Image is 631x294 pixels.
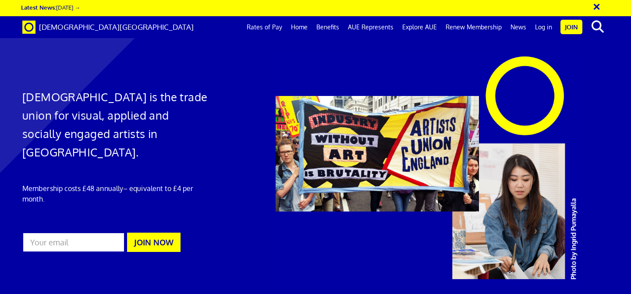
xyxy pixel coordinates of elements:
a: Brand [DEMOGRAPHIC_DATA][GEOGRAPHIC_DATA] [16,16,200,38]
a: Log in [531,16,557,38]
strong: Latest News: [21,4,56,11]
h1: [DEMOGRAPHIC_DATA] is the trade union for visual, applied and socially engaged artists in [GEOGRA... [22,88,209,161]
a: Home [287,16,312,38]
a: AUE Represents [344,16,398,38]
input: Your email [22,232,125,252]
a: Join [560,20,582,34]
p: Membership costs £48 annually – equivalent to £4 per month. [22,183,209,204]
button: JOIN NOW [127,233,181,252]
a: Latest News:[DATE] → [21,4,80,11]
button: search [584,18,611,36]
a: Explore AUE [398,16,441,38]
a: News [506,16,531,38]
span: [DEMOGRAPHIC_DATA][GEOGRAPHIC_DATA] [39,22,194,32]
a: Benefits [312,16,344,38]
a: Rates of Pay [242,16,287,38]
a: Renew Membership [441,16,506,38]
